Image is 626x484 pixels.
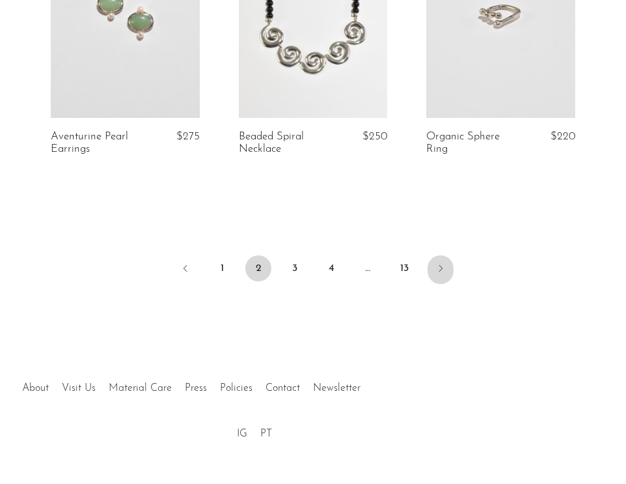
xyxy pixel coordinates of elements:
[362,131,387,142] span: $250
[209,255,235,281] a: 1
[22,383,49,393] a: About
[355,255,381,281] span: …
[172,255,198,284] a: Previous
[51,131,147,155] a: Aventurine Pearl Earrings
[260,429,272,439] a: PT
[313,383,361,393] a: Newsletter
[16,373,367,397] ul: Quick links
[426,131,523,155] a: Organic Sphere Ring
[237,429,247,439] a: IG
[62,383,96,393] a: Visit Us
[318,255,344,281] a: 4
[220,383,252,393] a: Policies
[230,418,279,443] ul: Social Medias
[109,383,172,393] a: Material Care
[245,255,271,281] span: 2
[428,255,454,284] a: Next
[176,131,200,142] span: $275
[391,255,417,281] a: 13
[185,383,207,393] a: Press
[282,255,308,281] a: 3
[265,383,300,393] a: Contact
[551,131,575,142] span: $220
[239,131,335,155] a: Beaded Spiral Necklace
